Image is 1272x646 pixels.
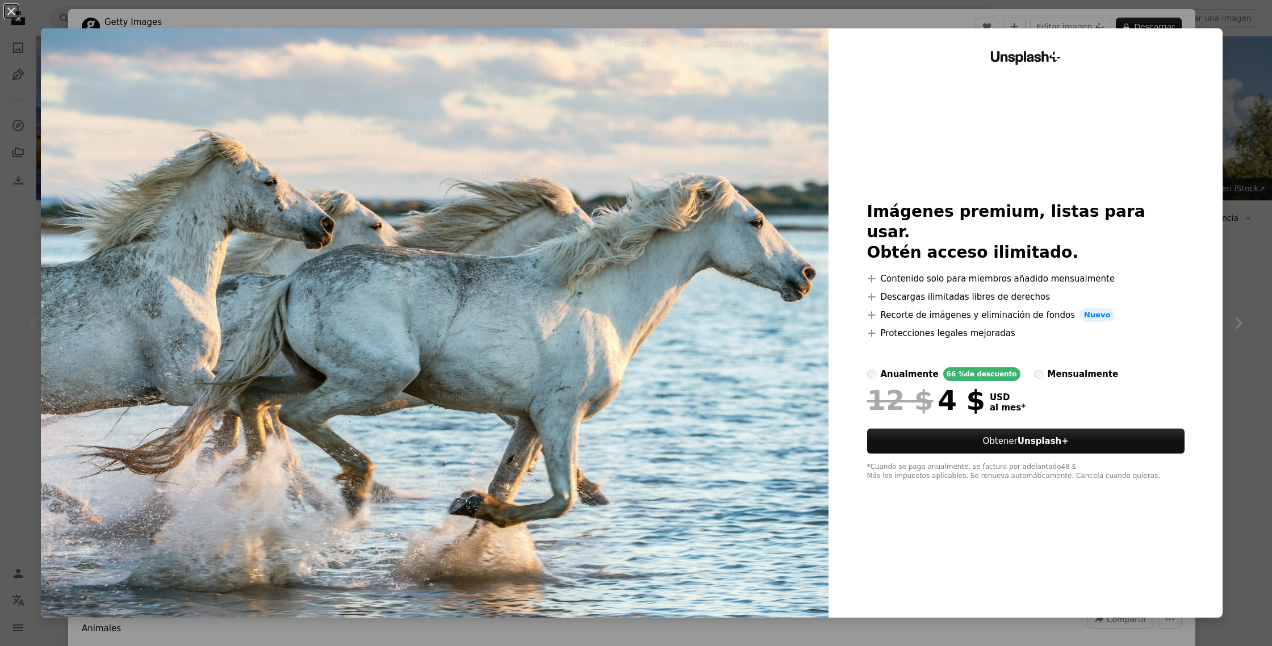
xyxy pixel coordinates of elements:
[990,402,1026,413] span: al mes *
[990,392,1026,402] span: USD
[867,429,1185,454] button: ObtenerUnsplash+
[867,272,1185,286] li: Contenido solo para miembros añadido mensualmente
[867,326,1185,340] li: Protecciones legales mejoradas
[1018,436,1069,446] strong: Unsplash+
[943,367,1020,381] div: 66 % de descuento
[867,385,934,415] span: 12 $
[1034,370,1043,379] input: mensualmente
[1048,367,1118,381] div: mensualmente
[867,385,985,415] div: 4 $
[867,308,1185,322] li: Recorte de imágenes y eliminación de fondos
[867,290,1185,304] li: Descargas ilimitadas libres de derechos
[867,370,876,379] input: anualmente66 %de descuento
[1079,308,1115,322] span: Nuevo
[867,463,1185,481] div: *Cuando se paga anualmente, se factura por adelantado 48 $ Más los impuestos aplicables. Se renue...
[881,367,939,381] div: anualmente
[867,202,1185,263] h2: Imágenes premium, listas para usar. Obtén acceso ilimitado.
